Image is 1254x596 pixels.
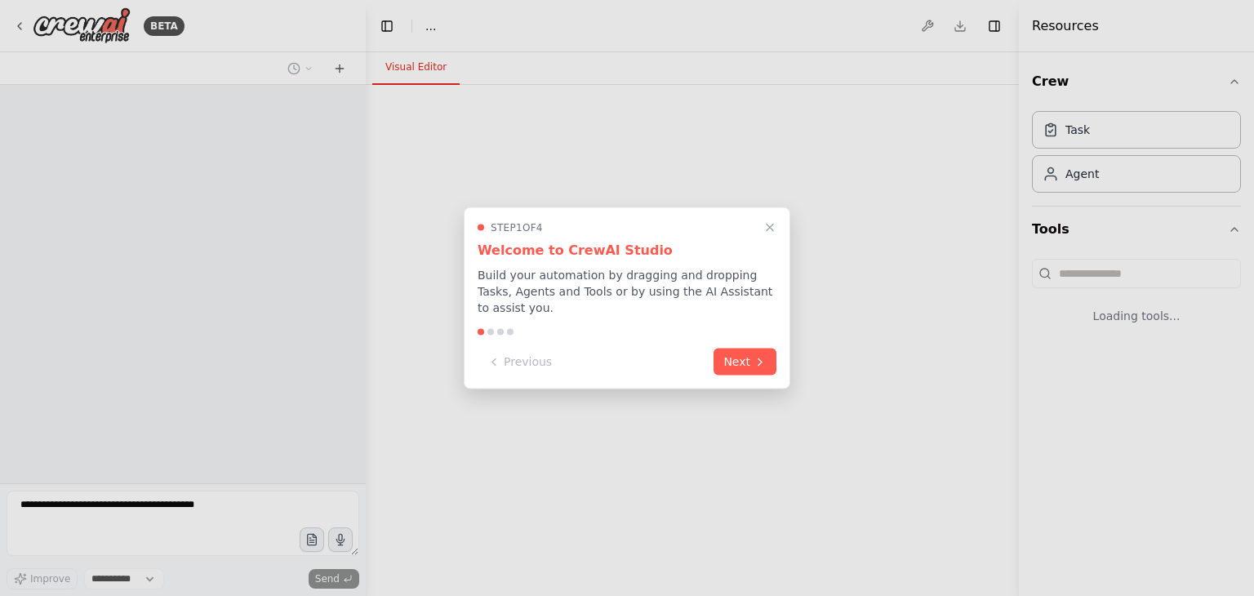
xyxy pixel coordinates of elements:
[714,349,776,376] button: Next
[478,267,776,316] p: Build your automation by dragging and dropping Tasks, Agents and Tools or by using the AI Assista...
[376,15,398,38] button: Hide left sidebar
[478,349,562,376] button: Previous
[760,218,780,238] button: Close walkthrough
[478,241,776,260] h3: Welcome to CrewAI Studio
[491,221,543,234] span: Step 1 of 4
